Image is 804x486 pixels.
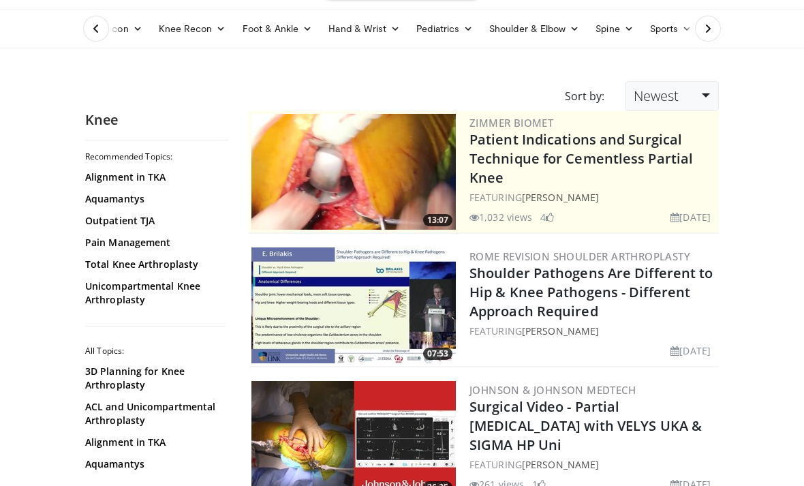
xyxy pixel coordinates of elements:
li: 1,032 views [469,210,532,224]
span: 07:53 [423,348,452,360]
a: Pain Management [85,236,221,249]
a: Shoulder & Elbow [481,15,587,42]
a: Aquamantys [85,457,221,471]
a: Hand & Wrist [320,15,408,42]
a: Rome Revision Shoulder Arthroplasty [469,249,690,263]
img: 6a7d116b-e731-469b-a02b-077c798815a2.300x170_q85_crop-smart_upscale.jpg [251,247,456,363]
a: 07:53 [251,247,456,363]
a: Sports [642,15,700,42]
a: Surgical Video - Partial [MEDICAL_DATA] with VELYS UKA & SIGMA HP Uni [469,397,702,454]
a: Spine [587,15,641,42]
li: 4 [540,210,554,224]
a: [PERSON_NAME] [522,458,599,471]
a: Aquamantys [85,192,221,206]
a: Outpatient TJA [85,214,221,228]
a: Foot & Ankle [234,15,321,42]
div: FEATURING [469,324,716,338]
a: Alignment in TKA [85,170,221,184]
a: Pediatrics [408,15,481,42]
li: [DATE] [670,344,711,358]
span: 13:07 [423,214,452,226]
a: ACL and Unicompartmental Arthroplasty [85,400,221,427]
a: Alignment in TKA [85,436,221,449]
h2: All Topics: [85,346,225,356]
li: [DATE] [670,210,711,224]
a: [PERSON_NAME] [522,191,599,204]
div: FEATURING [469,457,716,472]
h2: Knee [85,111,228,129]
a: Shoulder Pathogens Are Different to Hip & Knee Pathogens - Different Approach Required [469,264,713,320]
a: [PERSON_NAME] [522,324,599,337]
a: Johnson & Johnson MedTech [469,383,636,397]
a: Unicompartmental Knee Arthroplasty [85,279,221,307]
a: 13:07 [251,114,456,230]
a: Total Knee Arthroplasty [85,258,221,271]
a: Patient Indications and Surgical Technique for Cementless Partial Knee [469,130,693,187]
img: 3efde6b3-4cc2-4370-89c9-d2e13bff7c5c.300x170_q85_crop-smart_upscale.jpg [251,114,456,230]
a: Knee Recon [151,15,234,42]
div: Sort by: [555,81,615,111]
a: 3D Planning for Knee Arthroplasty [85,365,221,392]
h2: Recommended Topics: [85,151,225,162]
a: Zimmer Biomet [469,116,553,130]
a: Newest [625,81,719,111]
div: FEATURING [469,190,716,204]
span: Newest [634,87,679,105]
